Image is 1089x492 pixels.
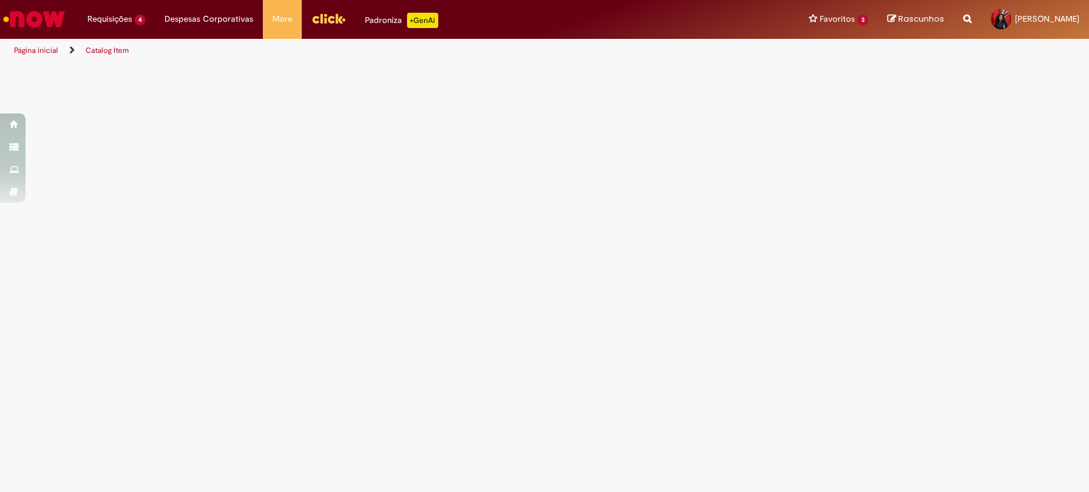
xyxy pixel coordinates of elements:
[857,15,868,25] span: 3
[135,15,145,25] span: 4
[87,13,132,25] span: Requisições
[14,45,58,55] a: Página inicial
[887,13,944,25] a: Rascunhos
[10,39,716,62] ul: Trilhas de página
[85,45,129,55] a: Catalog Item
[1,6,67,32] img: ServiceNow
[311,9,346,28] img: click_logo_yellow_360x200.png
[165,13,253,25] span: Despesas Corporativas
[407,13,438,28] p: +GenAi
[1015,13,1079,24] span: [PERSON_NAME]
[272,13,292,25] span: More
[365,13,438,28] div: Padroniza
[820,13,855,25] span: Favoritos
[898,13,944,25] span: Rascunhos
